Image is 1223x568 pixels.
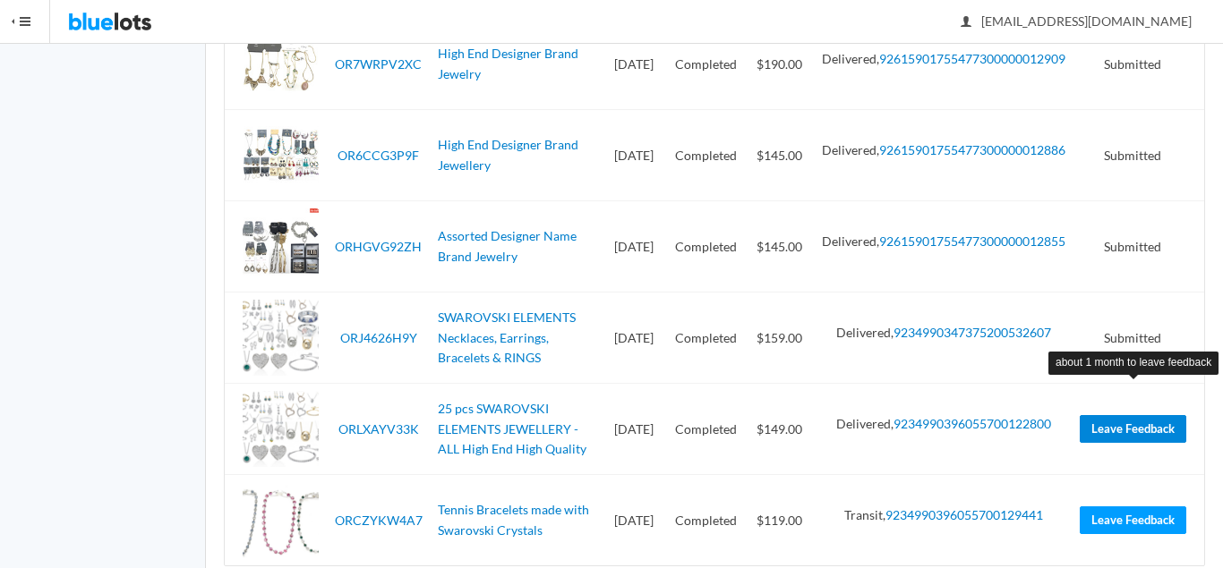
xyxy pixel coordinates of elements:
[894,325,1051,340] a: 9234990347375200532607
[600,110,668,201] td: [DATE]
[744,19,815,110] td: $190.00
[338,148,419,163] a: OR6CCG3P9F
[668,475,745,566] td: Completed
[1073,201,1204,292] td: Submitted
[335,513,423,528] a: ORCZYKW4A7
[885,507,1043,522] a: 9234990396055700129441
[668,384,745,475] td: Completed
[600,292,668,384] td: [DATE]
[668,19,745,110] td: Completed
[879,51,1065,66] a: 92615901755477300000012909
[600,384,668,475] td: [DATE]
[879,142,1065,157] a: 92615901755477300000012886
[957,14,975,31] ion-icon: person
[894,416,1051,431] a: 9234990396055700122800
[600,201,668,292] td: [DATE]
[1080,415,1186,443] a: Leave Feedback
[438,137,578,173] a: High End Designer Brand Jewellery
[438,309,576,365] a: SWAROVSKI ELEMENTS Necklaces, Earrings, Bracelets & RINGS
[744,201,815,292] td: $145.00
[668,292,745,384] td: Completed
[744,475,815,566] td: $119.00
[962,13,1192,29] span: [EMAIL_ADDRESS][DOMAIN_NAME]
[744,292,815,384] td: $159.00
[340,330,417,345] a: ORJ4626H9Y
[600,475,668,566] td: [DATE]
[1073,292,1204,384] td: Submitted
[1048,352,1219,374] div: about 1 month to leave feedback
[744,110,815,201] td: $145.00
[1080,506,1186,534] a: Leave Feedback
[744,384,815,475] td: $149.00
[335,56,422,72] a: OR7WRPV2XC
[822,49,1065,70] li: Delivered,
[438,401,586,456] a: 25 pcs SWAROVSKI ELEMENTS JEWELLERY - ALL High End High Quality
[438,228,577,264] a: Assorted Designer Name Brand Jewelry
[822,414,1065,435] li: Delivered,
[1073,110,1204,201] td: Submitted
[822,232,1065,252] li: Delivered,
[668,201,745,292] td: Completed
[822,505,1065,526] li: Transit,
[822,323,1065,343] li: Delivered,
[1073,19,1204,110] td: Submitted
[879,233,1065,249] a: 92615901755477300000012855
[335,239,422,254] a: ORHGVG92ZH
[822,140,1065,161] li: Delivered,
[338,421,419,437] a: ORLXAYV33K
[668,110,745,201] td: Completed
[438,46,578,81] a: High End Designer Brand Jewelry
[438,502,589,538] a: Tennis Bracelets made with Swarovski Crystals
[600,19,668,110] td: [DATE]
